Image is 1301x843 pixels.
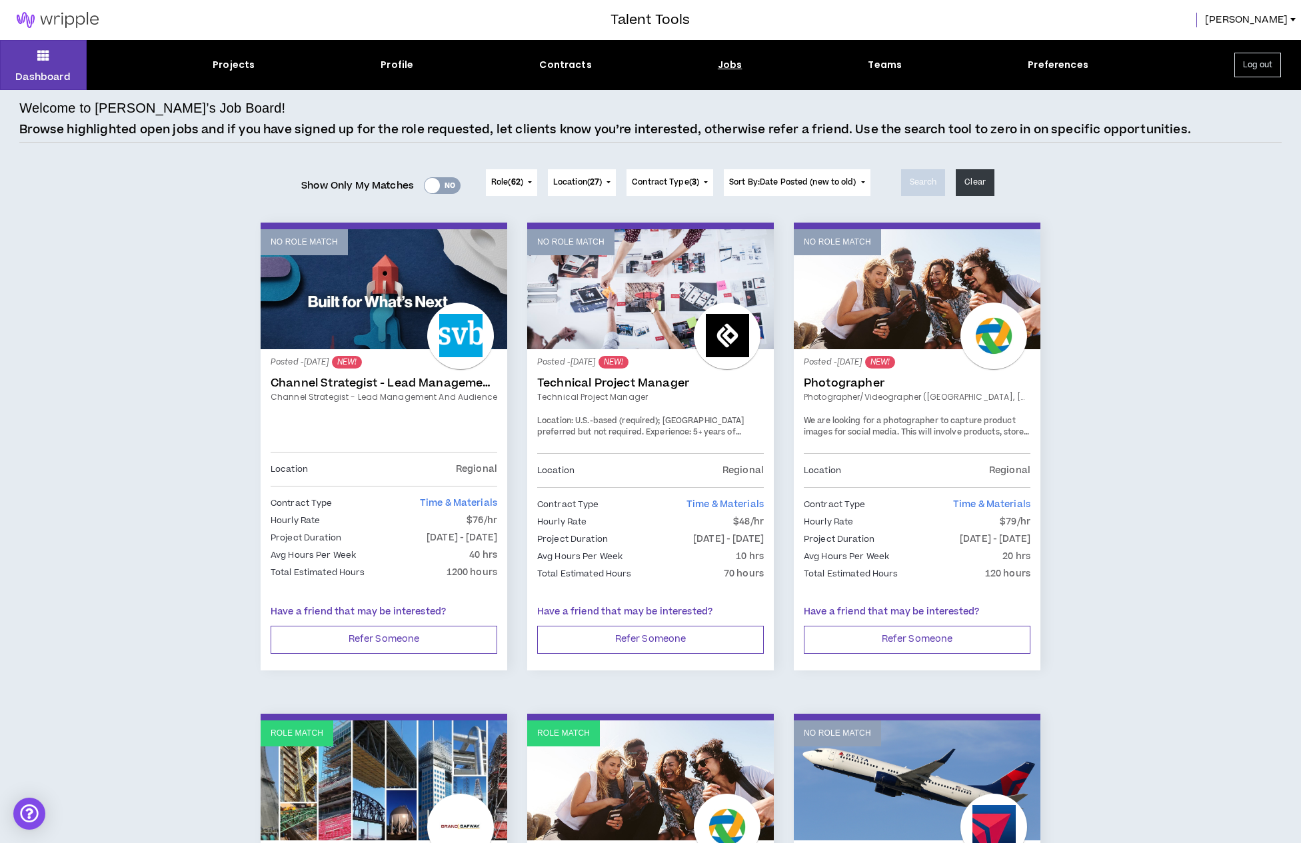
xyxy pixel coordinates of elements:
p: Project Duration [537,532,608,546]
span: This will involve products, store imagery and customer interactions. [804,426,1029,450]
p: Have a friend that may be interested? [804,605,1030,619]
sup: NEW! [332,356,362,369]
p: 10 hrs [736,549,764,564]
button: Search [901,169,946,196]
p: Location [804,463,841,478]
p: Dashboard [15,70,71,84]
a: Photographer/Videographer ([GEOGRAPHIC_DATA], [GEOGRAPHIC_DATA]) [804,391,1030,403]
a: Technical Project Manager [537,391,764,403]
span: 3 [692,177,696,188]
button: Log out [1234,53,1281,77]
a: No Role Match [794,229,1040,349]
p: Project Duration [804,532,874,546]
div: Contracts [539,58,591,72]
p: Location [271,462,308,476]
a: Role Match [261,720,507,840]
span: Time & Materials [686,498,764,511]
p: [DATE] - [DATE] [960,532,1030,546]
p: Role Match [537,727,590,740]
p: Hourly Rate [271,513,320,528]
button: Clear [956,169,994,196]
span: We are looking for a photographer to capture product images for social media. [804,415,1016,438]
p: Posted - [DATE] [804,356,1030,369]
p: [DATE] - [DATE] [427,530,497,545]
p: $79/hr [1000,514,1030,529]
a: Photographer [804,377,1030,390]
p: 1200 hours [447,565,497,580]
button: Location(27) [548,169,616,196]
span: Location ( ) [553,177,602,189]
p: Contract Type [804,497,866,512]
p: Regional [722,463,764,478]
span: Contract Type ( ) [632,177,699,189]
a: Role Match [527,720,774,840]
p: $76/hr [467,513,497,528]
p: $48/hr [733,514,764,529]
a: No Role Match [527,229,774,349]
button: Refer Someone [271,626,497,654]
p: 40 hrs [469,548,497,562]
p: Total Estimated Hours [271,565,365,580]
p: Posted - [DATE] [537,356,764,369]
p: Hourly Rate [804,514,853,529]
p: Posted - [DATE] [271,356,497,369]
span: Sort By: Date Posted (new to old) [729,177,856,188]
span: Time & Materials [953,498,1030,511]
sup: NEW! [599,356,629,369]
p: Avg Hours Per Week [537,549,623,564]
p: Regional [989,463,1030,478]
a: No Role Match [794,720,1040,840]
p: 120 hours [985,566,1030,581]
p: Have a friend that may be interested? [537,605,764,619]
div: Teams [868,58,902,72]
a: Technical Project Manager [537,377,764,390]
button: Contract Type(3) [627,169,713,196]
p: Role Match [271,727,323,740]
button: Refer Someone [537,626,764,654]
button: Role(62) [486,169,537,196]
div: Projects [213,58,255,72]
span: U.S.-based (required); [GEOGRAPHIC_DATA] preferred but not required. [537,415,744,438]
p: Total Estimated Hours [804,566,898,581]
p: Browse highlighted open jobs and if you have signed up for the role requested, let clients know y... [19,121,1191,139]
p: Avg Hours Per Week [804,549,889,564]
p: Total Estimated Hours [537,566,632,581]
span: Show Only My Matches [301,176,414,196]
p: Avg Hours Per Week [271,548,356,562]
p: No Role Match [804,236,871,249]
p: 20 hrs [1002,549,1030,564]
a: Channel Strategist - Lead Management and Audience [271,377,497,390]
button: Sort By:Date Posted (new to old) [724,169,870,196]
span: Role ( ) [491,177,523,189]
p: No Role Match [271,236,338,249]
a: Channel Strategist - Lead Management and Audience [271,391,497,403]
p: Have a friend that may be interested? [271,605,497,619]
span: 27 [590,177,599,188]
p: Location [537,463,575,478]
p: Hourly Rate [537,514,587,529]
div: Open Intercom Messenger [13,798,45,830]
p: 70 hours [724,566,764,581]
button: Refer Someone [804,626,1030,654]
sup: NEW! [865,356,895,369]
span: Experience: [646,426,691,438]
p: No Role Match [804,727,871,740]
span: Location: [537,415,573,426]
p: Contract Type [537,497,599,512]
span: Time & Materials [420,496,497,510]
p: Regional [456,462,497,476]
p: Contract Type [271,496,333,510]
h4: Welcome to [PERSON_NAME]’s Job Board! [19,98,285,118]
div: Profile [381,58,413,72]
a: No Role Match [261,229,507,349]
p: [DATE] - [DATE] [693,532,764,546]
h3: Talent Tools [611,10,690,30]
span: [PERSON_NAME] [1205,13,1288,27]
div: Preferences [1028,58,1088,72]
p: No Role Match [537,236,605,249]
span: 62 [511,177,521,188]
p: Project Duration [271,530,341,545]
